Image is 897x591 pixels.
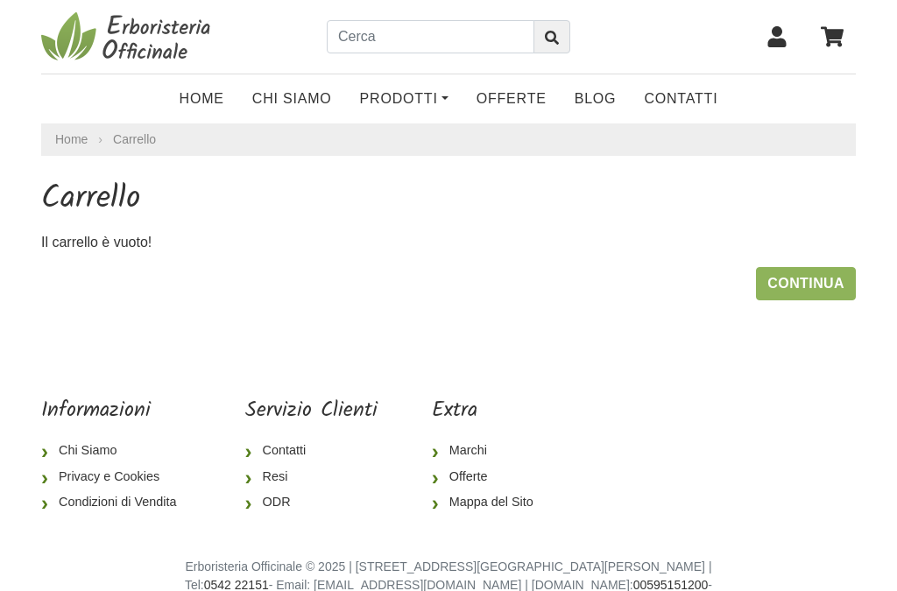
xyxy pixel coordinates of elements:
a: Condizioni di Vendita [41,489,190,516]
a: Home [166,81,238,116]
nav: breadcrumb [41,123,856,156]
h5: Extra [432,398,547,424]
a: Chi Siamo [41,438,190,464]
h5: Servizio Clienti [245,398,378,424]
a: Contatti [630,81,731,116]
a: Chi Siamo [238,81,346,116]
a: Mappa del Sito [432,489,547,516]
iframe: fb:page Facebook Social Plugin [602,398,856,460]
a: OFFERTE [463,81,561,116]
a: Offerte [432,464,547,490]
a: Marchi [432,438,547,464]
p: Il carrello è vuoto! [41,232,856,253]
a: Continua [756,267,856,300]
a: Contatti [245,438,378,464]
a: Carrello [113,132,156,146]
a: Home [55,130,88,149]
a: Prodotti [346,81,463,116]
a: Blog [561,81,631,116]
input: Cerca [327,20,534,53]
h1: Carrello [41,180,856,218]
a: Privacy e Cookies [41,464,190,490]
a: Resi [245,464,378,490]
img: Erboristeria Officinale [41,11,216,63]
h5: Informazioni [41,398,190,424]
a: ODR [245,489,378,516]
